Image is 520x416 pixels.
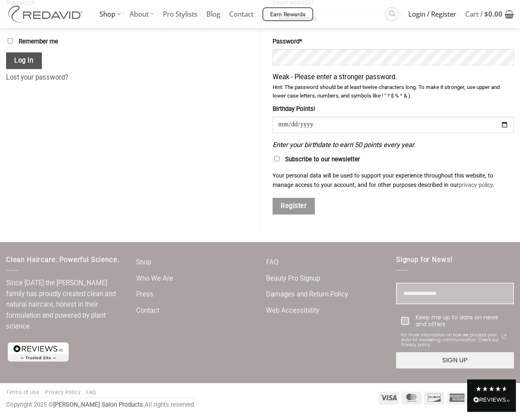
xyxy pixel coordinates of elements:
[285,156,360,163] span: Subscribe to our newsletter
[273,37,514,47] label: Password
[136,271,173,287] a: Who We Are
[484,9,488,19] span: $
[262,7,313,21] a: Earn Rewards
[396,256,453,264] span: Signup for News!
[473,395,510,406] div: Read All Reviews
[465,4,503,24] span: Cart /
[8,38,13,43] input: Remember me
[499,331,509,341] a: Read our Privacy Policy
[266,271,320,287] a: Beauty Pro Signup
[6,341,70,363] img: reviews-trust-logo-1.png
[484,9,503,19] bdi: 0.00
[467,379,516,412] div: Read All Reviews
[45,389,80,395] a: Privacy Policy
[136,255,151,271] a: Shop
[475,386,508,392] div: 4.8 Stars
[53,401,145,408] strong: [PERSON_NAME] Salon Products.
[396,352,514,368] button: SIGN UP
[266,287,348,303] a: Damages and Return Policy
[136,287,154,303] a: Press
[6,389,40,395] a: Terms of Use
[401,333,499,347] span: For more information on how we process your data for marketing communication. Check our Privacy p...
[273,171,514,189] p: Your personal data will be used to support your experience throughout this website, to manage acc...
[266,255,278,271] a: FAQ
[273,104,514,114] label: Birthday Points!
[273,141,416,149] em: Enter your birthdate to earn 50 points every year.
[396,283,514,304] input: Email field
[6,74,68,81] a: Lost your password?
[6,6,87,23] img: REDAVID Salon Products | United States
[6,278,124,332] p: Since [DATE] the [PERSON_NAME] family has proudly created clean and natural haircare, honest in t...
[19,38,58,45] span: Remember me
[266,303,319,319] a: Web Accessibility
[408,4,456,24] span: Login / Register
[416,314,509,328] div: Keep me up to date on news and offers
[473,397,510,403] img: REVIEWS.io
[270,10,306,19] span: Earn Rewards
[459,182,493,188] a: privacy policy
[273,198,315,214] button: Register
[86,389,96,395] a: FAQ
[274,156,279,161] input: Subscribe to our newsletter
[6,52,42,69] button: Log in
[6,400,195,410] div: Copyright 2025 © All rights reserved.
[377,390,514,405] div: Payment icons
[6,256,119,264] span: Clean Haircare. Powerful Science.
[136,303,159,319] a: Contact
[385,7,399,21] a: Search
[499,331,509,341] svg: link icon
[273,72,514,83] div: Weak - Please enter a stronger password.
[273,83,514,100] small: Hint: The password should be at least twelve characters long. To make it stronger, use upper and ...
